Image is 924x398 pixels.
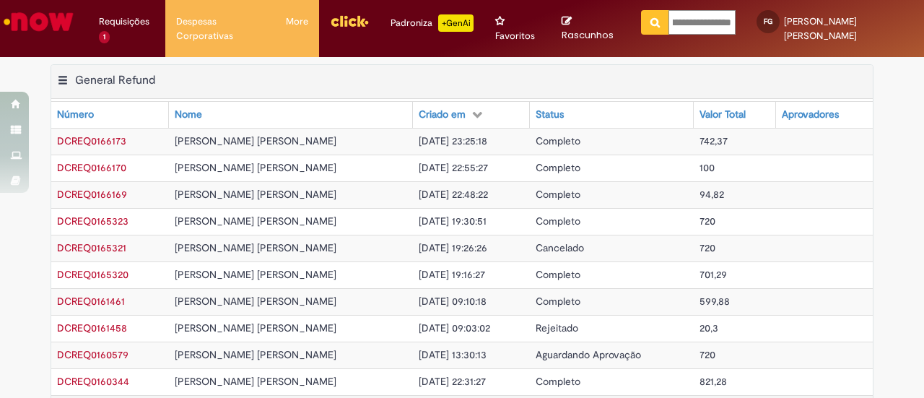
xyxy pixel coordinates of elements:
[699,108,746,122] div: Valor Total
[536,375,580,388] span: Completo
[536,268,580,281] span: Completo
[57,268,128,281] span: DCREQ0165320
[536,108,564,122] div: Status
[536,241,584,254] span: Cancelado
[784,15,857,42] span: [PERSON_NAME] [PERSON_NAME]
[57,188,127,201] a: Abrir Registro: DCREQ0166169
[419,268,485,281] span: [DATE] 19:16:27
[536,321,578,334] span: Rejeitado
[699,295,730,308] span: 599,88
[699,241,715,254] span: 720
[562,15,619,42] a: Rascunhos
[536,295,580,308] span: Completo
[57,348,128,361] a: Abrir Registro: DCREQ0160579
[57,321,127,334] span: DCREQ0161458
[57,134,126,147] a: Abrir Registro: DCREQ0166173
[99,31,110,43] span: 1
[57,348,128,361] span: DCREQ0160579
[699,375,727,388] span: 821,28
[57,215,128,228] span: DCREQ0165323
[419,295,487,308] span: [DATE] 09:10:18
[175,134,336,147] span: [PERSON_NAME] [PERSON_NAME]
[57,188,127,201] span: DCREQ0166169
[764,17,772,26] span: FG
[536,215,580,228] span: Completo
[175,215,336,228] span: [PERSON_NAME] [PERSON_NAME]
[175,161,336,174] span: [PERSON_NAME] [PERSON_NAME]
[419,375,486,388] span: [DATE] 22:31:27
[699,268,727,281] span: 701,29
[419,241,487,254] span: [DATE] 19:26:26
[57,268,128,281] a: Abrir Registro: DCREQ0165320
[286,14,308,29] span: More
[536,161,580,174] span: Completo
[57,321,127,334] a: Abrir Registro: DCREQ0161458
[57,295,125,308] span: DCREQ0161461
[57,161,126,174] span: DCREQ0166170
[57,375,129,388] span: DCREQ0160344
[699,215,715,228] span: 720
[699,321,718,334] span: 20,3
[175,268,336,281] span: [PERSON_NAME] [PERSON_NAME]
[562,28,614,42] span: Rascunhos
[175,295,336,308] span: [PERSON_NAME] [PERSON_NAME]
[641,10,669,35] button: Pesquisar
[57,241,126,254] a: Abrir Registro: DCREQ0165321
[419,321,490,334] span: [DATE] 09:03:02
[175,241,336,254] span: [PERSON_NAME] [PERSON_NAME]
[175,348,336,361] span: [PERSON_NAME] [PERSON_NAME]
[699,188,724,201] span: 94,82
[782,108,839,122] div: Aprovadores
[495,29,535,43] span: Favoritos
[57,241,126,254] span: DCREQ0165321
[57,161,126,174] a: Abrir Registro: DCREQ0166170
[176,14,264,43] span: Despesas Corporativas
[438,14,474,32] p: +GenAi
[699,161,715,174] span: 100
[57,108,94,122] div: Número
[536,348,641,361] span: Aguardando Aprovação
[175,108,202,122] div: Nome
[57,134,126,147] span: DCREQ0166173
[419,134,487,147] span: [DATE] 23:25:18
[57,215,128,228] a: Abrir Registro: DCREQ0165323
[75,73,155,87] h2: General Refund
[175,375,336,388] span: [PERSON_NAME] [PERSON_NAME]
[57,73,69,92] button: General Refund Menu de contexto
[419,215,487,228] span: [DATE] 19:30:51
[699,348,715,361] span: 720
[99,14,149,29] span: Requisições
[699,134,728,147] span: 742,37
[536,188,580,201] span: Completo
[419,348,487,361] span: [DATE] 13:30:13
[175,321,336,334] span: [PERSON_NAME] [PERSON_NAME]
[175,188,336,201] span: [PERSON_NAME] [PERSON_NAME]
[419,188,488,201] span: [DATE] 22:48:22
[330,10,369,32] img: click_logo_yellow_360x200.png
[536,134,580,147] span: Completo
[1,7,76,36] img: ServiceNow
[419,108,466,122] div: Criado em
[57,295,125,308] a: Abrir Registro: DCREQ0161461
[57,375,129,388] a: Abrir Registro: DCREQ0160344
[419,161,488,174] span: [DATE] 22:55:27
[391,14,474,32] div: Padroniza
